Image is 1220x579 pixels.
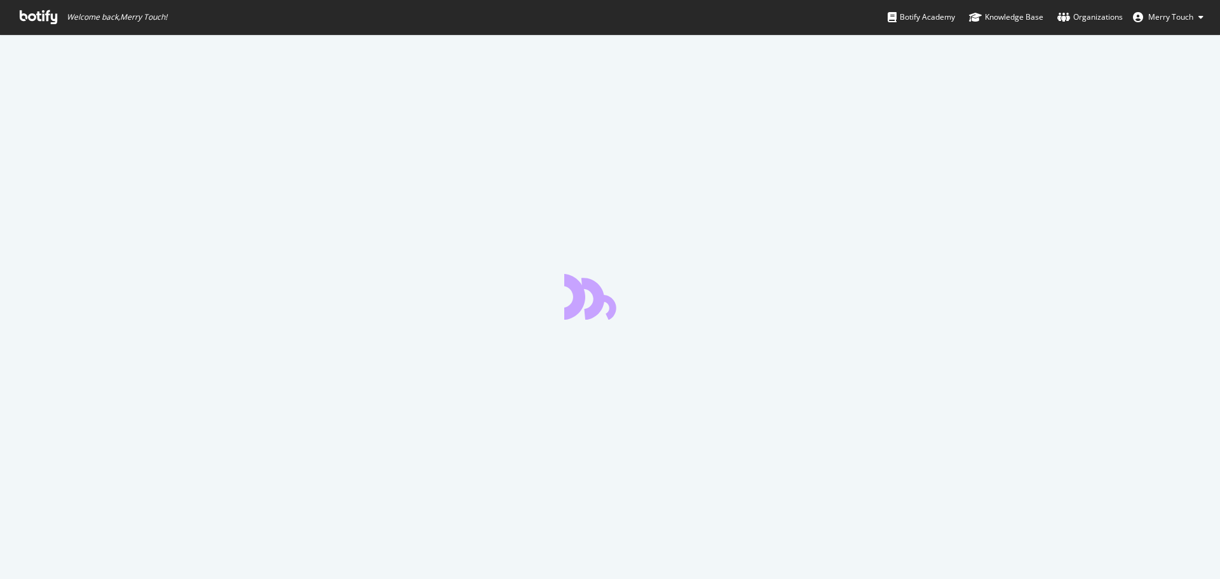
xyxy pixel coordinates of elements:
[1148,11,1193,22] span: Merry Touch
[888,11,955,24] div: Botify Academy
[1057,11,1123,24] div: Organizations
[67,12,167,22] span: Welcome back, Merry Touch !
[564,274,656,320] div: animation
[969,11,1043,24] div: Knowledge Base
[1123,7,1214,27] button: Merry Touch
